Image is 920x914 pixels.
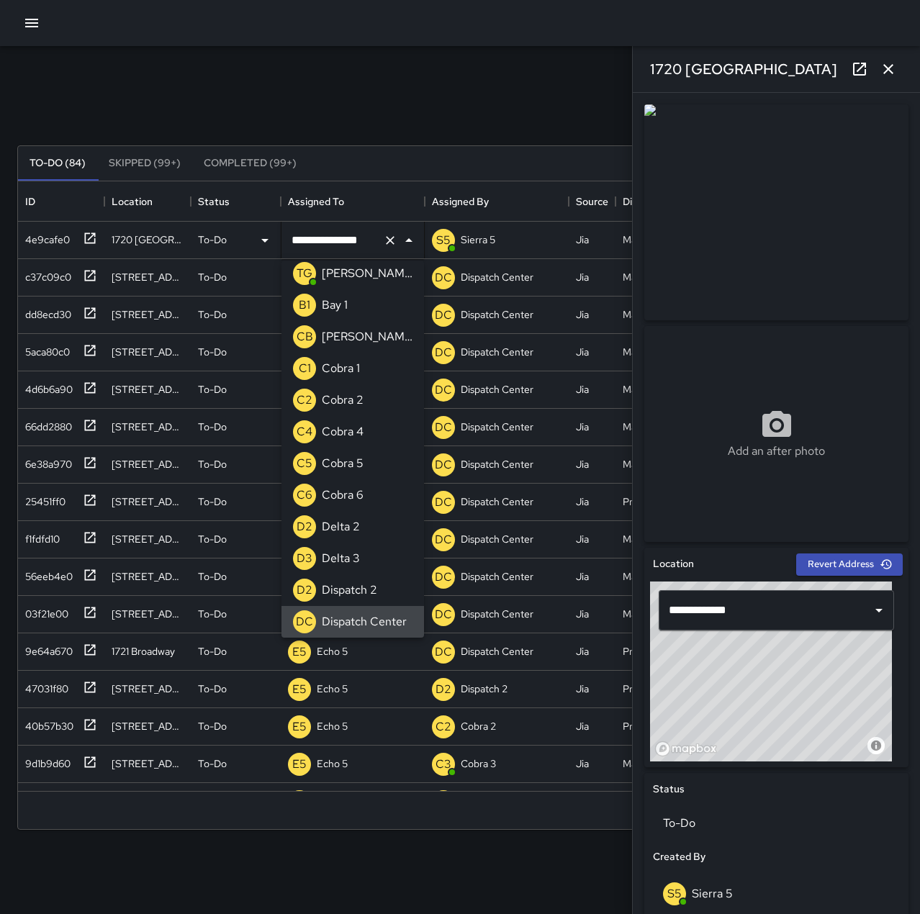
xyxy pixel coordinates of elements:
[317,756,348,771] p: Echo 5
[436,232,451,249] p: S5
[19,601,68,621] div: 03f21e00
[112,232,184,247] div: 1720 Broadway
[19,788,73,808] div: 3ce63040
[97,146,192,181] button: Skipped (99+)
[322,392,364,409] p: Cobra 2
[461,719,496,733] p: Cobra 2
[623,644,698,659] div: Pressure Washing
[292,643,307,661] p: E5
[297,487,312,504] p: C6
[112,307,184,322] div: 2216 Broadway
[198,719,227,733] p: To-Do
[297,582,312,599] p: D2
[322,360,360,377] p: Cobra 1
[576,756,589,771] div: Jia
[623,270,681,284] div: Maintenance
[623,382,681,397] div: Maintenance
[288,181,344,222] div: Assigned To
[623,307,681,322] div: Maintenance
[576,307,589,322] div: Jia
[461,607,533,621] p: Dispatch Center
[112,756,184,771] div: 379 12th Street
[461,756,496,771] p: Cobra 3
[436,756,451,773] p: C3
[461,270,533,284] p: Dispatch Center
[198,532,227,546] p: To-Do
[576,382,589,397] div: Jia
[623,719,698,733] div: Pressure Washing
[399,230,419,250] button: Close
[425,181,569,222] div: Assigned By
[461,382,533,397] p: Dispatch Center
[322,423,364,440] p: Cobra 4
[322,613,407,630] p: Dispatch Center
[104,181,191,222] div: Location
[461,494,533,509] p: Dispatch Center
[19,489,66,509] div: 25451ff0
[461,345,533,359] p: Dispatch Center
[623,607,681,621] div: Maintenance
[322,582,377,599] p: Dispatch 2
[25,181,35,222] div: ID
[112,532,184,546] div: 1711 Harrison Street
[18,146,97,181] button: To-Do (84)
[297,423,312,440] p: C4
[198,382,227,397] p: To-Do
[576,420,589,434] div: Jia
[198,682,227,696] p: To-Do
[198,420,227,434] p: To-Do
[19,339,70,359] div: 5aca80c0
[435,456,452,474] p: DC
[297,392,312,409] p: C2
[112,181,153,222] div: Location
[322,328,412,345] p: [PERSON_NAME]
[623,345,681,359] div: Maintenance
[296,613,313,630] p: DC
[380,230,400,250] button: Clear
[576,532,589,546] div: Jia
[623,457,681,471] div: Maintenance
[19,414,72,434] div: 66dd2880
[19,713,73,733] div: 40b57b30
[19,451,72,471] div: 6e38a970
[435,307,452,324] p: DC
[19,751,71,771] div: 9d1b9d60
[322,265,412,282] p: [PERSON_NAME]
[322,518,360,535] p: Delta 2
[112,569,184,584] div: 278 17th Street
[576,457,589,471] div: Jia
[576,607,589,621] div: Jia
[198,181,230,222] div: Status
[297,328,313,345] p: CB
[435,643,452,661] p: DC
[436,718,451,736] p: C2
[435,344,452,361] p: DC
[192,146,308,181] button: Completed (99+)
[623,232,681,247] div: Maintenance
[198,494,227,509] p: To-Do
[281,181,425,222] div: Assigned To
[623,532,681,546] div: Maintenance
[576,345,589,359] div: Jia
[18,181,104,222] div: ID
[576,232,589,247] div: Jia
[435,419,452,436] p: DC
[317,682,348,696] p: Echo 5
[112,607,184,621] div: 1970 Franklin Street
[435,381,452,399] p: DC
[461,307,533,322] p: Dispatch Center
[198,232,227,247] p: To-Do
[297,455,312,472] p: C5
[322,297,348,314] p: Bay 1
[19,564,73,584] div: 56eeb4e0
[436,681,451,698] p: D2
[322,550,360,567] p: Delta 3
[297,518,312,535] p: D2
[198,270,227,284] p: To-Do
[576,569,589,584] div: Jia
[198,307,227,322] p: To-Do
[19,302,71,322] div: dd8ecd30
[576,181,608,222] div: Source
[292,718,307,736] p: E5
[198,644,227,659] p: To-Do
